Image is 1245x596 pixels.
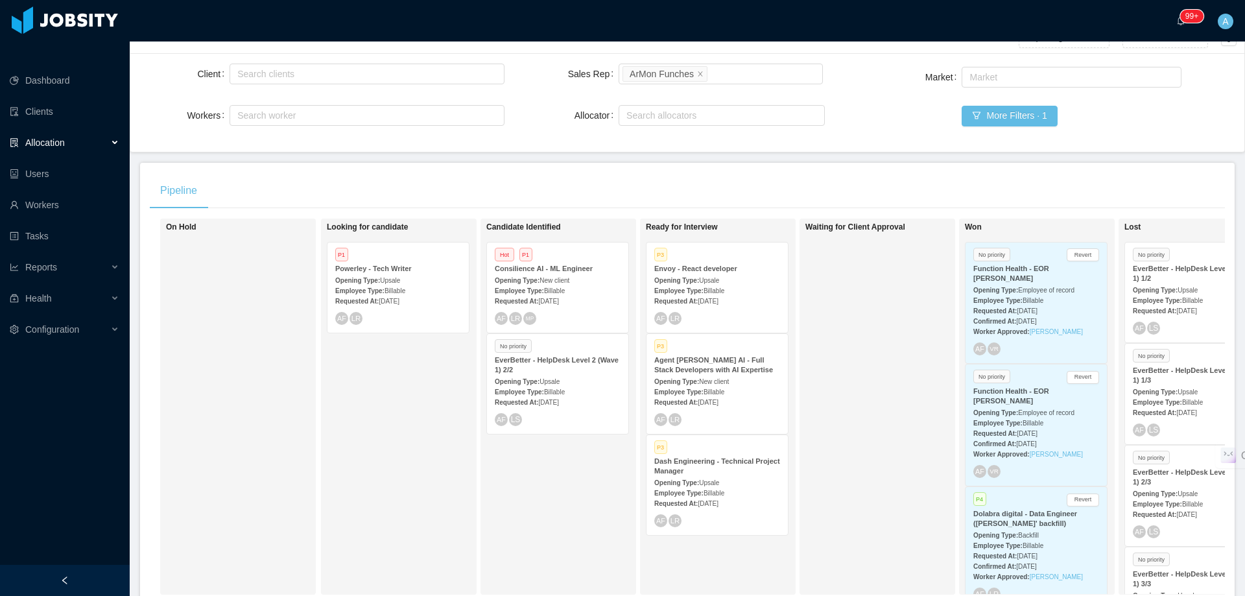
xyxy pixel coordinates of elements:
span: AF [1135,528,1144,536]
strong: Employee Type: [654,490,704,497]
strong: Worker Approved: [973,328,1030,335]
strong: Requested At: [654,399,698,406]
i: icon: close [697,70,704,78]
strong: Opening Type: [495,378,539,385]
strong: Confirmed At: [973,440,1016,447]
span: New client [539,277,569,284]
span: Upsale [699,479,719,486]
strong: Requested At: [1133,409,1176,416]
span: Upsale [1178,388,1198,396]
div: Search worker [237,109,484,122]
span: LS [511,415,521,423]
span: [DATE] [538,298,558,305]
strong: Employee Type: [1133,501,1182,508]
label: Workers [187,110,230,121]
strong: Confirmed At: [973,563,1016,570]
strong: Confirmed At: [973,318,1016,325]
span: LR [351,314,361,322]
strong: Employee Type: [654,287,704,294]
span: AF [337,315,346,322]
span: [DATE] [379,298,399,305]
span: Billable [544,388,565,396]
i: icon: line-chart [10,263,19,272]
strong: Employee Type: [1133,399,1182,406]
span: LR [670,415,680,423]
span: [DATE] [1176,511,1196,518]
strong: Opening Type: [654,378,699,385]
i: icon: solution [10,138,19,147]
button: Revert [1067,248,1099,261]
strong: Opening Type: [1133,287,1178,294]
input: Allocator [622,108,630,123]
strong: Requested At: [495,399,538,406]
li: ArMon Funches [622,66,707,82]
span: AF [975,468,984,475]
span: P1 [335,248,348,261]
strong: Opening Type: [1133,490,1178,497]
strong: Employee Type: [973,297,1023,304]
div: Pipeline [150,173,207,209]
h1: Won [965,222,1146,232]
span: Billable [1023,420,1043,427]
strong: Employee Type: [973,542,1023,549]
span: LS [1149,527,1159,536]
input: Client [233,66,241,82]
a: icon: robotUsers [10,161,119,187]
strong: Employee Type: [1133,297,1182,304]
span: AF [656,517,665,525]
span: [DATE] [1017,307,1037,315]
span: A [1222,14,1228,29]
strong: Requested At: [335,298,379,305]
strong: Employee Type: [495,388,544,396]
div: Market [969,71,1168,84]
i: icon: left [60,576,69,585]
span: Billable [704,388,724,396]
span: Backfill [1018,532,1039,539]
span: Billable [1182,399,1203,406]
strong: Opening Type: [654,277,699,284]
span: AF [1135,324,1144,332]
span: P1 [519,248,532,261]
span: Upsale [539,378,560,385]
span: No priority [1133,248,1170,261]
strong: Function Health - EOR [PERSON_NAME] [973,387,1049,405]
strong: Agent [PERSON_NAME] AI - Full Stack Developers with AI Expertise [654,356,773,374]
span: VR [990,346,999,353]
span: [DATE] [698,399,718,406]
span: [DATE] [538,399,558,406]
strong: Requested At: [495,298,538,305]
strong: Worker Approved: [973,573,1030,580]
span: [DATE] [1017,430,1037,437]
span: Allocation [25,137,65,148]
span: Upsale [1178,287,1198,294]
span: Billable [385,287,405,294]
button: Revert [1067,494,1099,507]
strong: Opening Type: [973,287,1018,294]
strong: Employee Type: [495,287,544,294]
span: P3 [654,339,667,353]
span: AF [497,315,506,322]
span: AF [656,416,665,423]
strong: Envoy - React developer [654,265,737,272]
span: No priority [495,339,532,353]
strong: Opening Type: [973,409,1018,416]
span: Employee of record [1018,287,1074,294]
span: Billable [704,287,724,294]
a: [PERSON_NAME] [1030,328,1083,335]
h1: Candidate Identified [486,222,668,232]
span: [DATE] [1176,307,1196,315]
span: P4 [973,492,986,506]
span: [DATE] [1017,553,1037,560]
div: Search allocators [626,109,811,122]
input: Workers [233,108,241,123]
strong: Function Health - EOR [PERSON_NAME] [973,265,1049,282]
span: Reports [25,262,57,272]
label: Sales Rep [568,69,619,79]
span: MP [526,315,534,321]
span: LR [670,314,680,322]
strong: Requested At: [973,430,1017,437]
span: AF [1135,426,1144,434]
input: Market [966,69,973,85]
span: Upsale [380,277,400,284]
span: No priority [973,248,1010,261]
